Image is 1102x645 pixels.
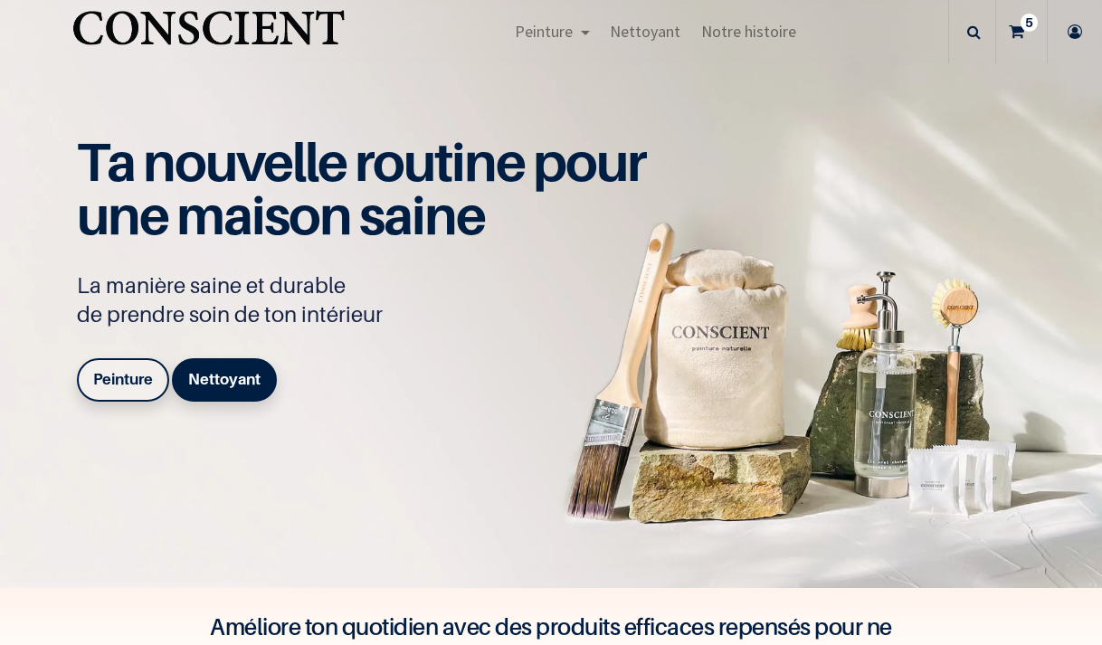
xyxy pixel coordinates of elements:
iframe: Tidio Chat [1009,528,1094,613]
span: Ta nouvelle routine pour une maison saine [77,129,645,247]
span: Peinture [515,21,573,42]
b: Nettoyant [188,370,261,388]
sup: 5 [1021,14,1038,32]
b: Peinture [93,370,153,388]
a: Nettoyant [172,358,277,402]
p: La manière saine et durable de prendre soin de ton intérieur [77,271,665,329]
span: Notre histoire [701,21,796,42]
span: Nettoyant [610,21,680,42]
a: Peinture [77,358,169,402]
